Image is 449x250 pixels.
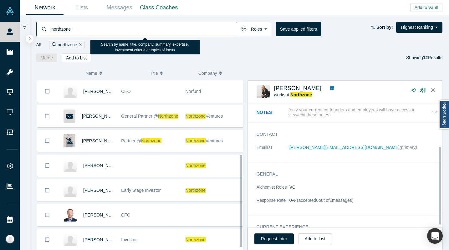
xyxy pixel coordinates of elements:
p: (only your current co-founders and employees will have access to view/edit these notes) [288,107,432,118]
span: 0% [289,198,296,203]
button: Bookmark [38,155,57,176]
button: Save applied filters [276,22,321,36]
h3: General [257,171,429,177]
img: Katinka Harsányi's Account [6,235,14,243]
span: Company [198,67,217,80]
span: Northzone [158,114,178,119]
button: Bookmark [38,180,57,201]
img: Nick Boesel's Profile Image [64,159,77,172]
button: Bookmark [38,204,57,226]
span: Ventures [206,138,223,143]
button: Highest Ranking [396,22,442,33]
button: Add to List [298,233,332,244]
button: Add to List [62,54,91,62]
a: Lists [64,0,101,15]
strong: 12 [423,55,428,60]
button: Bookmark [38,130,57,152]
span: Northzone [186,114,206,119]
img: Jessica Schultz's Profile Image [257,85,270,98]
img: Sarah Nöckel's Profile Image [64,184,77,197]
a: Report a bug! [440,100,449,129]
span: CEO [121,89,130,94]
span: Title [150,67,158,80]
a: [PERSON_NAME] [83,212,119,217]
a: [PERSON_NAME][EMAIL_ADDRESS][DOMAIN_NAME] [289,145,400,150]
span: (primary) [400,145,417,150]
a: [PERSON_NAME] [82,138,118,143]
img: William Jilltoft's Profile Image [64,233,77,246]
dt: Alchemist Roles [257,184,289,197]
button: Request Intro [254,233,294,244]
img: Jackson Heddy's Profile Image [64,208,77,222]
a: [PERSON_NAME] [82,114,118,119]
dd: VC [289,184,438,191]
a: Northzone [290,92,312,97]
button: Title [150,67,192,80]
span: Northzone [186,163,206,168]
span: (accepted 0 out of 1 messages) [296,198,353,203]
a: Class Coaches [138,0,180,15]
a: [PERSON_NAME] [83,237,119,242]
a: [PERSON_NAME] [83,89,119,94]
input: Search by name, title, company, summary, expertise, investment criteria or topics of focus [51,22,237,36]
strong: Sort by: [376,25,393,30]
span: Northzone [186,188,206,193]
button: Merge [36,54,58,62]
span: Investor [121,237,137,242]
div: northzone [49,41,84,49]
h3: Contact [257,131,429,138]
a: Messages [101,0,138,15]
dt: Response Rate [257,197,289,210]
a: Network [26,0,64,15]
span: Northzone [186,138,206,143]
a: [PERSON_NAME] [83,163,119,168]
span: Name [85,67,97,80]
span: Northzone [186,237,206,242]
div: Showing [406,54,442,62]
span: Northzone [141,138,161,143]
span: All: [36,42,43,48]
span: CFO [121,212,130,217]
h3: Current Experience [257,224,429,230]
button: Bookmark [38,80,57,102]
button: Remove Filter [77,41,82,48]
span: General Partner @ [121,114,158,119]
img: Alchemist Vault Logo [6,7,14,15]
button: Company [198,67,240,80]
a: [PERSON_NAME] [83,188,119,193]
h3: Notes [257,109,287,116]
span: works at [274,92,312,97]
button: Roles [237,22,271,36]
span: Norfund [186,89,201,94]
dt: Email(s) [257,144,289,157]
a: [PERSON_NAME] [274,85,322,91]
span: Early Stage Investor [121,188,161,193]
span: Results [423,55,442,60]
span: Ventures [206,114,223,119]
span: Partner @ [121,138,141,143]
img: Tellef Thorleifsson's Profile Image [64,85,77,98]
button: Notes (only your current co-founders and employees will have access to view/edit these notes) [257,107,438,118]
button: Close [428,85,438,95]
button: Bookmark [38,105,57,127]
button: Name [85,67,143,80]
button: Add to Vault [410,3,442,12]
